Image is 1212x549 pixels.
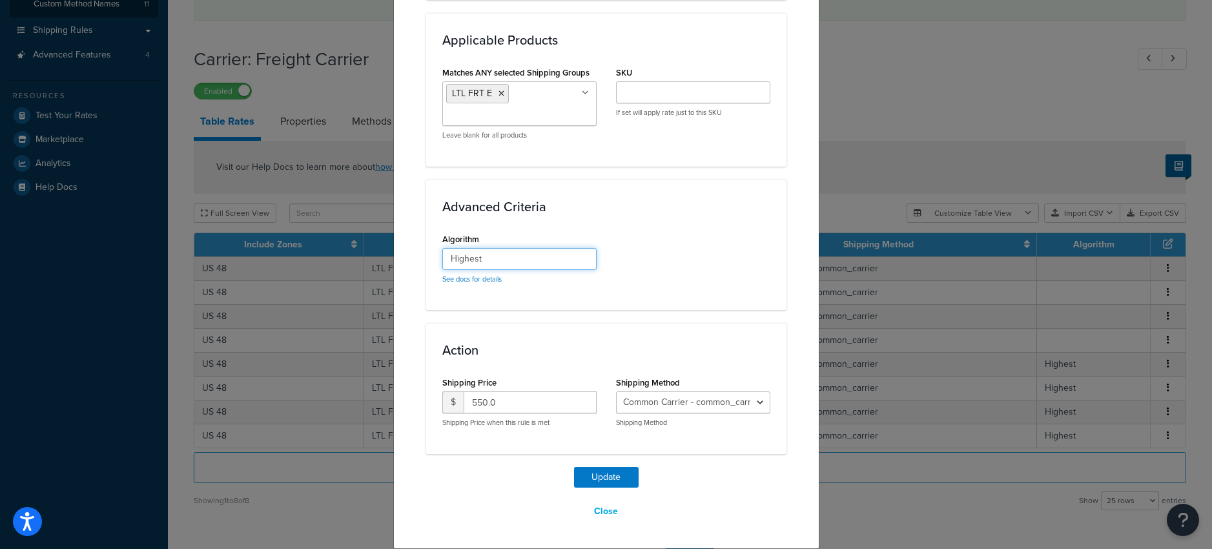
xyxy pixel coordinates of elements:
label: Matches ANY selected Shipping Groups [442,68,590,78]
h3: Advanced Criteria [442,200,770,214]
p: Leave blank for all products [442,130,597,140]
label: Algorithm [442,234,479,244]
a: See docs for details [442,274,502,284]
label: Shipping Price [442,378,497,388]
label: SKU [616,68,632,78]
p: Shipping Price when this rule is met [442,418,597,428]
span: LTL FRT E [452,87,492,100]
p: Shipping Method [616,418,770,428]
button: Update [574,467,639,488]
button: Close [586,501,626,523]
h3: Applicable Products [442,33,770,47]
p: If set will apply rate just to this SKU [616,108,770,118]
label: Shipping Method [616,378,680,388]
h3: Action [442,343,770,357]
span: $ [442,391,464,413]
